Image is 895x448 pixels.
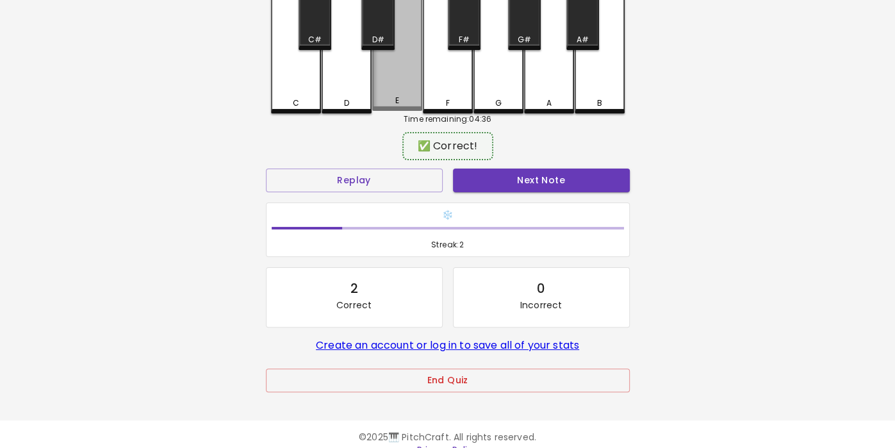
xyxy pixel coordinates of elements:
div: A [546,97,551,109]
div: C [292,97,299,109]
div: G# [518,34,531,46]
div: A# [577,34,589,46]
div: D# [372,34,384,46]
div: G [495,97,501,109]
button: Replay [266,169,443,192]
div: F# [458,34,469,46]
div: F [445,97,449,109]
button: End Quiz [266,369,630,392]
div: 0 [537,278,545,299]
div: Time remaining: 04:36 [271,113,625,125]
div: ✅ Correct! [409,138,487,154]
p: © 2025 🎹 PitchCraft. All rights reserved. [79,431,817,444]
p: Incorrect [520,299,562,311]
h6: ❄️ [272,208,624,222]
p: Correct [336,299,372,311]
span: Streak: 2 [272,238,624,251]
div: C# [308,34,322,46]
div: E [395,95,398,106]
button: Next Note [453,169,630,192]
div: 2 [350,278,357,299]
div: D [343,97,349,109]
div: B [596,97,602,109]
a: Create an account or log in to save all of your stats [316,338,579,353]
